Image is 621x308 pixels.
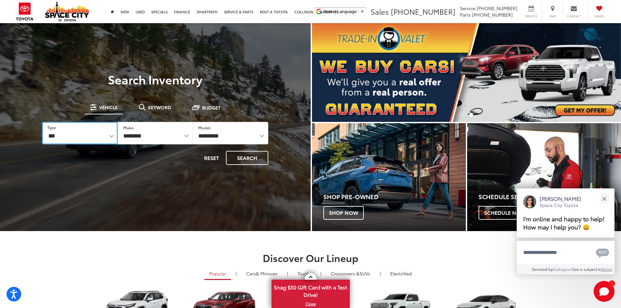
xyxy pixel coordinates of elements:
li: Go to slide number 1. [459,113,464,117]
span: Service [460,5,475,11]
span: ▼ [360,9,364,14]
label: Type [47,125,56,130]
span: [PHONE_NUMBER] [391,6,455,17]
svg: Text [596,248,609,258]
span: Vehicle [99,105,118,110]
span: [PHONE_NUMBER] [477,5,517,11]
span: Shop Now [323,206,364,220]
span: Snag $50 Gift Card with a Test Drive! [272,280,349,300]
li: | [234,270,238,277]
a: Electrified [385,268,417,279]
label: Model [198,125,211,130]
label: Make [123,125,134,130]
span: Schedule Now [479,206,531,220]
button: Reset [199,151,225,165]
span: [PHONE_NUMBER] [472,11,513,18]
span: Serviced by [532,266,553,272]
span: Select Language [324,9,357,14]
textarea: Type your message [517,241,614,264]
div: Toyota [312,123,466,231]
span: Saved [592,14,606,18]
button: Toggle Chat Window [594,281,614,302]
a: Select Language​ [324,9,364,14]
h4: Shop Pre-Owned [323,194,466,200]
span: I'm online and happy to help! How may I help you? 😀 [523,214,605,231]
a: Popular [204,268,231,280]
a: Schedule Service Schedule Now [467,123,621,231]
li: | [378,270,382,277]
span: 1 [611,282,613,285]
button: Chat with SMS [594,245,611,260]
a: Trucks [293,268,316,279]
h4: Schedule Service [479,194,621,200]
li: | [286,270,290,277]
span: Crossovers & [331,270,360,277]
img: Space City Toyota [45,1,89,22]
button: Click to view next picture. [575,36,621,109]
button: Click to view previous picture. [312,36,358,109]
li: Go to slide number 2. [469,113,473,117]
svg: Start Chat [594,281,614,302]
span: Keyword [148,105,171,110]
h2: Discover Our Lineup [81,252,540,263]
a: Terms [601,266,612,272]
button: Search [226,151,268,165]
a: Shop Pre-Owned Shop Now [312,123,466,231]
span: Use is subject to [571,266,601,272]
span: Budget [202,105,221,110]
button: Close [597,192,611,206]
span: Parts [460,11,471,18]
li: | [319,270,323,277]
span: Map [545,14,560,18]
h3: Search Inventory [27,73,283,86]
p: Space City Toyota [540,202,581,208]
span: Contact [567,14,581,18]
a: Gubagoo. [553,266,571,272]
span: Sales [371,6,389,17]
span: & Minivan [256,270,278,277]
div: Toyota [467,123,621,231]
a: SUVs [326,268,375,279]
a: Cars [241,268,283,279]
div: Close[PERSON_NAME]Space City ToyotaI'm online and happy to help! How may I help you? 😀Type your m... [517,188,614,274]
span: Service [524,14,539,18]
p: [PERSON_NAME] [540,195,581,202]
